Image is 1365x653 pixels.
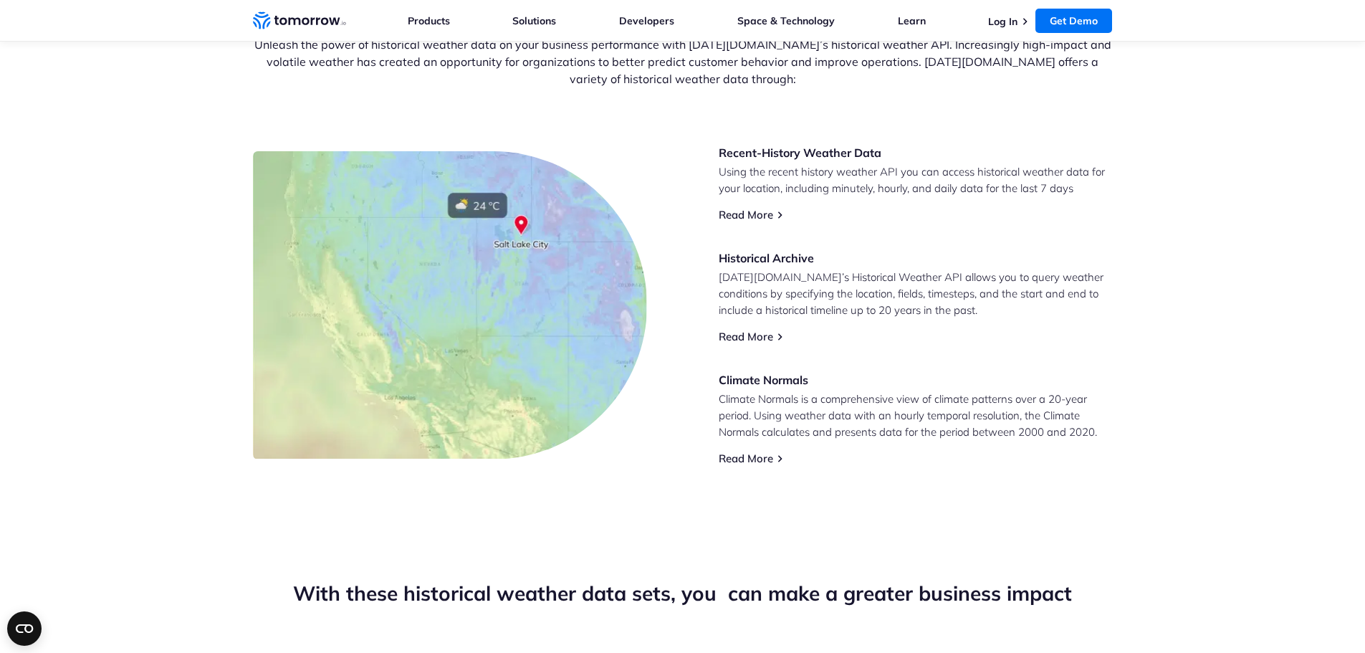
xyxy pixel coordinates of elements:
a: Read More [719,330,773,343]
img: image1.jpg [253,151,647,459]
p: [DATE][DOMAIN_NAME]’s Historical Weather API allows you to query weather conditions by specifying... [719,269,1113,318]
a: Get Demo [1035,9,1112,33]
p: Using the recent history weather API you can access historical weather data for your location, in... [719,163,1113,196]
img: Template-1.jpg [320,234,464,478]
a: Log In [988,15,1017,28]
p: Climate Normals is a comprehensive view of climate patterns over a 20-year period. Using weather ... [719,391,1113,440]
button: Open CMP widget [7,611,42,646]
a: Space & Technology [737,14,835,27]
a: Read More [719,208,773,221]
a: Developers [619,14,674,27]
a: Learn [898,14,926,27]
a: Read More [719,452,773,465]
p: Unleash the power of historical weather data on your business performance with [DATE][DOMAIN_NAME... [253,36,1113,87]
a: Products [408,14,450,27]
h3: Historical Archive [719,250,1113,266]
a: Solutions [512,14,556,27]
h3: Recent-History Weather Data [719,145,1113,161]
a: Home link [253,10,346,32]
h2: With these historical weather data sets, you can make a greater business impact [253,580,1113,607]
h3: Climate Normals [719,372,1113,388]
